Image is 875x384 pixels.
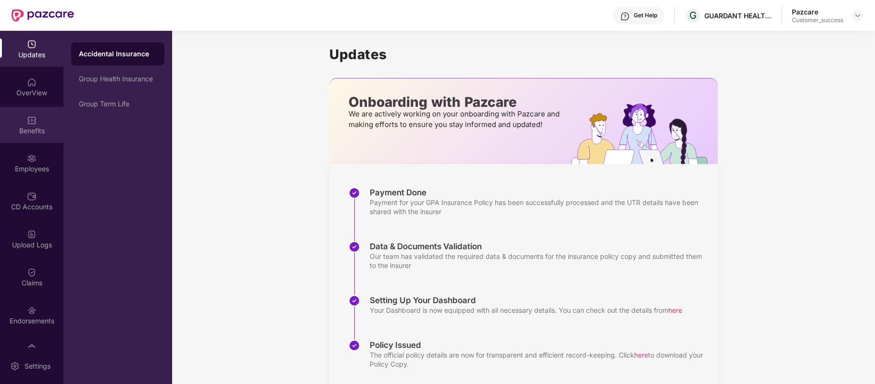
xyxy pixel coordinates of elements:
[349,295,360,307] img: svg+xml;base64,PHN2ZyBpZD0iU3RlcC1Eb25lLTMyeDMyIiB4bWxucz0iaHR0cDovL3d3dy53My5vcmcvMjAwMC9zdmciIH...
[22,361,53,371] div: Settings
[27,306,37,315] img: svg+xml;base64,PHN2ZyBpZD0iRW5kb3JzZW1lbnRzIiB4bWxucz0iaHR0cDovL3d3dy53My5vcmcvMjAwMC9zdmciIHdpZH...
[571,103,718,164] img: hrOnboarding
[349,241,360,253] img: svg+xml;base64,PHN2ZyBpZD0iU3RlcC1Eb25lLTMyeDMyIiB4bWxucz0iaHR0cDovL3d3dy53My5vcmcvMjAwMC9zdmciIH...
[27,77,37,87] img: svg+xml;base64,PHN2ZyBpZD0iSG9tZSIgeG1sbnM9Imh0dHA6Ly93d3cudzMub3JnLzIwMDAvc3ZnIiB3aWR0aD0iMjAiIG...
[79,49,157,59] div: Accidental Insurance
[12,9,74,22] img: New Pazcare Logo
[27,268,37,277] img: svg+xml;base64,PHN2ZyBpZD0iQ2xhaW0iIHhtbG5zPSJodHRwOi8vd3d3LnczLm9yZy8yMDAwL3N2ZyIgd2lkdGg9IjIwIi...
[370,252,708,270] div: Our team has validated the required data & documents for the insurance policy copy and submitted ...
[10,361,20,371] img: svg+xml;base64,PHN2ZyBpZD0iU2V0dGluZy0yMHgyMCIgeG1sbnM9Imh0dHA6Ly93d3cudzMub3JnLzIwMDAvc3ZnIiB3aW...
[349,187,360,199] img: svg+xml;base64,PHN2ZyBpZD0iU3RlcC1Eb25lLTMyeDMyIiB4bWxucz0iaHR0cDovL3d3dy53My5vcmcvMjAwMC9zdmciIH...
[634,351,648,359] span: here
[370,306,682,315] div: Your Dashboard is now equipped with all necessary details. You can check out the details from
[349,98,562,106] p: Onboarding with Pazcare
[370,187,708,198] div: Payment Done
[79,100,157,108] div: Group Term Life
[689,10,697,21] span: G
[370,198,708,216] div: Payment for your GPA Insurance Policy has been successfully processed and the UTR details have be...
[27,154,37,163] img: svg+xml;base64,PHN2ZyBpZD0iRW1wbG95ZWVzIiB4bWxucz0iaHR0cDovL3d3dy53My5vcmcvMjAwMC9zdmciIHdpZHRoPS...
[792,16,843,24] div: Customer_success
[349,109,562,130] p: We are actively working on your onboarding with Pazcare and making efforts to ensure you stay inf...
[27,344,37,353] img: svg+xml;base64,PHN2ZyBpZD0iTXlfT3JkZXJzIiBkYXRhLW5hbWU9Ik15IE9yZGVycyIgeG1sbnM9Imh0dHA6Ly93d3cudz...
[27,230,37,239] img: svg+xml;base64,PHN2ZyBpZD0iVXBsb2FkX0xvZ3MiIGRhdGEtbmFtZT0iVXBsb2FkIExvZ3MiIHhtbG5zPSJodHRwOi8vd3...
[349,340,360,351] img: svg+xml;base64,PHN2ZyBpZD0iU3RlcC1Eb25lLTMyeDMyIiB4bWxucz0iaHR0cDovL3d3dy53My5vcmcvMjAwMC9zdmciIH...
[370,295,682,306] div: Setting Up Your Dashboard
[329,46,718,63] h1: Updates
[27,39,37,49] img: svg+xml;base64,PHN2ZyBpZD0iVXBkYXRlZCIgeG1sbnM9Imh0dHA6Ly93d3cudzMub3JnLzIwMDAvc3ZnIiB3aWR0aD0iMj...
[370,340,708,350] div: Policy Issued
[634,12,657,19] div: Get Help
[792,7,843,16] div: Pazcare
[668,306,682,314] span: here
[27,192,37,201] img: svg+xml;base64,PHN2ZyBpZD0iQ0RfQWNjb3VudHMiIGRhdGEtbmFtZT0iQ0QgQWNjb3VudHMiIHhtbG5zPSJodHRwOi8vd3...
[854,12,862,19] img: svg+xml;base64,PHN2ZyBpZD0iRHJvcGRvd24tMzJ4MzIiIHhtbG5zPSJodHRwOi8vd3d3LnczLm9yZy8yMDAwL3N2ZyIgd2...
[370,241,708,252] div: Data & Documents Validation
[27,115,37,125] img: svg+xml;base64,PHN2ZyBpZD0iQmVuZWZpdHMiIHhtbG5zPSJodHRwOi8vd3d3LnczLm9yZy8yMDAwL3N2ZyIgd2lkdGg9Ij...
[79,75,157,83] div: Group Health Insurance
[704,11,772,20] div: GUARDANT HEALTH INDIA PRIVATE LIMITED
[620,12,630,21] img: svg+xml;base64,PHN2ZyBpZD0iSGVscC0zMngzMiIgeG1sbnM9Imh0dHA6Ly93d3cudzMub3JnLzIwMDAvc3ZnIiB3aWR0aD...
[370,350,708,369] div: The official policy details are now for transparent and efficient record-keeping. Click to downlo...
